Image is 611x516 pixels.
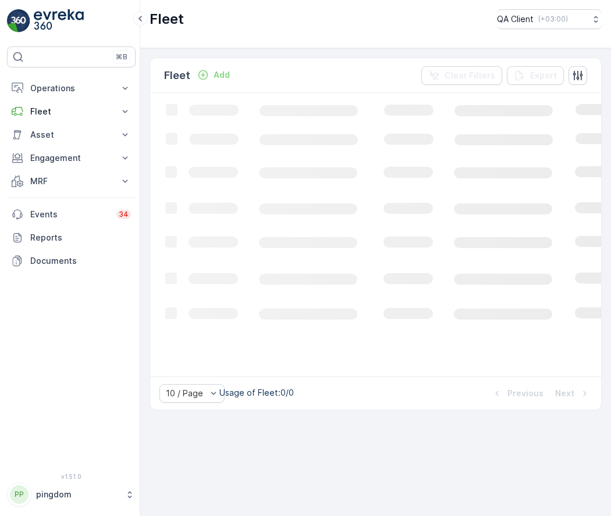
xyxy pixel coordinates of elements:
[7,226,136,249] a: Reports
[30,106,112,117] p: Fleet
[36,489,119,500] p: pingdom
[530,70,557,81] p: Export
[30,152,112,164] p: Engagement
[30,175,112,187] p: MRF
[555,388,574,399] p: Next
[7,9,30,33] img: logo
[150,10,184,28] p: Fleet
[7,123,136,146] button: Asset
[30,232,131,243] p: Reports
[34,9,84,33] img: logo_light-DOdMpM7g.png
[30,255,131,267] p: Documents
[7,170,136,193] button: MRF
[30,129,112,141] p: Asset
[497,13,534,25] p: QA Client
[554,386,592,400] button: Next
[7,482,136,507] button: PPpingdom
[7,77,136,100] button: Operations
[497,9,602,29] button: QA Client(+03:00)
[214,69,230,81] p: Add
[507,388,543,399] p: Previous
[10,485,29,504] div: PP
[445,70,495,81] p: Clear Filters
[164,67,190,84] p: Fleet
[7,100,136,123] button: Fleet
[421,66,502,85] button: Clear Filters
[7,249,136,273] a: Documents
[538,15,568,24] p: ( +03:00 )
[116,52,127,62] p: ⌘B
[7,203,136,226] a: Events34
[490,386,545,400] button: Previous
[7,146,136,170] button: Engagement
[219,387,294,399] p: Usage of Fleet : 0/0
[119,210,129,219] p: 34
[30,83,112,94] p: Operations
[7,473,136,480] span: v 1.51.0
[193,68,235,82] button: Add
[30,209,109,220] p: Events
[507,66,564,85] button: Export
